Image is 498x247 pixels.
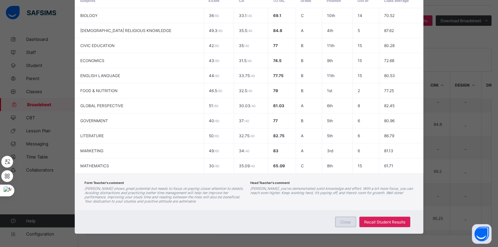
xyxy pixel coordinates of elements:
[250,74,255,78] span: / 40
[364,220,405,224] span: Recall Student Results
[247,14,252,18] span: / 40
[214,74,219,78] span: / 60
[358,118,360,123] span: 6
[209,43,219,48] span: 42
[247,89,252,93] span: / 40
[301,88,303,93] span: B
[384,133,394,138] span: 86.79
[472,224,491,244] button: Open asap
[239,43,249,48] span: 35
[209,88,222,93] span: 46.5
[239,148,249,153] span: 34
[250,164,255,168] span: / 40
[85,181,124,185] span: Form Teacher's comment
[273,133,285,138] span: 82.75
[214,59,219,63] span: / 60
[213,104,218,108] span: / 60
[273,88,278,93] span: 79
[247,29,252,33] span: / 40
[340,220,351,224] span: Close
[249,134,255,138] span: / 40
[250,181,290,185] span: Head Teacher's comment
[273,103,284,108] span: 81.03
[327,148,333,153] span: 3rd
[384,163,393,168] span: 61.71
[327,118,333,123] span: 5th
[80,13,98,18] span: BIOLOGY
[250,104,256,108] span: / 40
[327,28,333,33] span: 4th
[209,163,219,168] span: 30
[273,148,278,153] span: 83
[327,13,335,18] span: 10th
[301,163,304,168] span: C
[80,73,120,78] span: ENGLISH LANGUAGE
[239,163,255,168] span: 35.09
[301,13,304,18] span: C
[327,43,335,48] span: 11th
[273,118,278,123] span: 77
[209,13,219,18] span: 36
[384,58,394,63] span: 72.68
[301,43,303,48] span: B
[239,103,256,108] span: 30.03
[327,103,333,108] span: 6th
[239,58,252,63] span: 31.5
[301,73,303,78] span: B
[80,118,108,123] span: GOVERNMENT
[209,73,219,78] span: 44
[327,58,333,63] span: 9th
[384,118,395,123] span: 80.96
[214,14,219,18] span: / 60
[239,73,255,78] span: 33.75
[358,133,360,138] span: 6
[327,133,333,138] span: 5th
[209,103,218,108] span: 51
[209,148,219,153] span: 49
[80,148,103,153] span: MARKETING
[273,28,282,33] span: 84.8
[214,134,219,138] span: / 60
[384,88,394,93] span: 77.25
[327,88,332,93] span: 1st
[273,13,281,18] span: 69.1
[80,133,104,138] span: LITERATURE
[244,119,249,123] span: / 40
[358,73,362,78] span: 15
[327,73,335,78] span: 11th
[214,164,219,168] span: / 60
[209,28,223,33] span: 49.3
[80,163,109,168] span: MATHEMATICS
[358,13,362,18] span: 14
[301,118,303,123] span: B
[85,187,244,204] i: [PERSON_NAME] shows great potential but needs to focus on paying closer attention to details. Avo...
[214,149,219,153] span: / 60
[273,163,285,168] span: 65.09
[358,28,360,33] span: 5
[358,58,362,63] span: 15
[244,44,249,48] span: / 40
[209,133,219,138] span: 50
[301,103,303,108] span: A
[250,187,413,195] i: [PERSON_NAME], you’ve demonstrated solid knowledge and effort. With a bit more focus, you can rea...
[358,43,362,48] span: 15
[384,13,395,18] span: 70.52
[301,28,303,33] span: A
[239,88,252,93] span: 32.5
[217,89,222,93] span: / 60
[214,119,219,123] span: / 60
[327,163,333,168] span: 8th
[246,59,252,63] span: / 40
[384,103,395,108] span: 82.45
[358,88,360,93] span: 2
[80,43,115,48] span: CIVIC EDUCATION
[209,118,219,123] span: 40
[384,43,395,48] span: 80.28
[239,13,252,18] span: 33.1
[214,44,219,48] span: / 60
[239,118,249,123] span: 37
[80,58,104,63] span: ECONOMICS
[358,163,362,168] span: 15
[209,58,219,63] span: 43
[358,103,360,108] span: 8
